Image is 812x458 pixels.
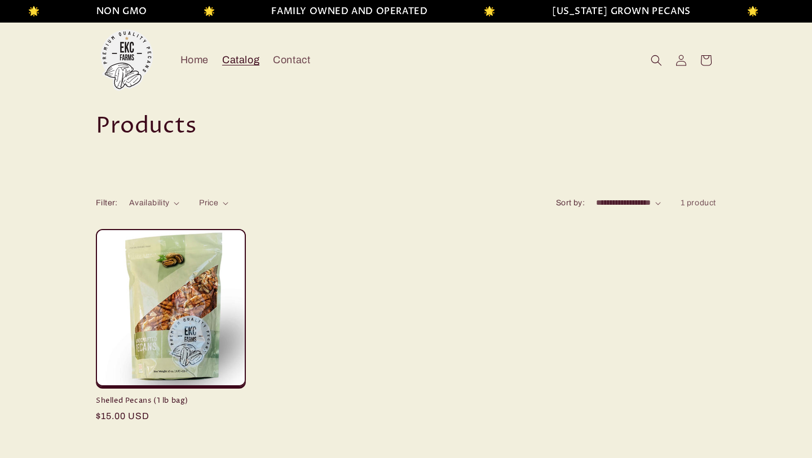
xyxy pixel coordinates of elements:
a: Shelled Pecans (1 lb bag) [96,396,246,406]
li: 🌟 [746,3,758,20]
a: EKC Pecans [92,25,162,95]
span: Home [180,54,209,67]
a: Contact [266,47,317,73]
li: 🌟 [483,3,495,20]
span: Catalog [222,54,259,67]
summary: Search [644,48,669,73]
summary: Availability (0 selected) [129,197,179,209]
a: Catalog [215,47,266,73]
li: 🌟 [202,3,214,20]
h2: Filter: [96,197,118,209]
li: FAMILY OWNED AND OPERATED [270,3,426,20]
span: 1 product [681,199,716,207]
span: Contact [273,54,310,67]
h1: Products [96,112,716,141]
li: 🌟 [27,3,39,20]
li: NON GMO [95,3,145,20]
span: Price [199,199,218,207]
img: EKC Pecans [96,29,158,91]
li: [US_STATE] GROWN PECANS [551,3,690,20]
span: Availability [129,199,170,207]
summary: Price [199,197,228,209]
label: Sort by: [556,199,585,207]
a: Home [174,47,215,73]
